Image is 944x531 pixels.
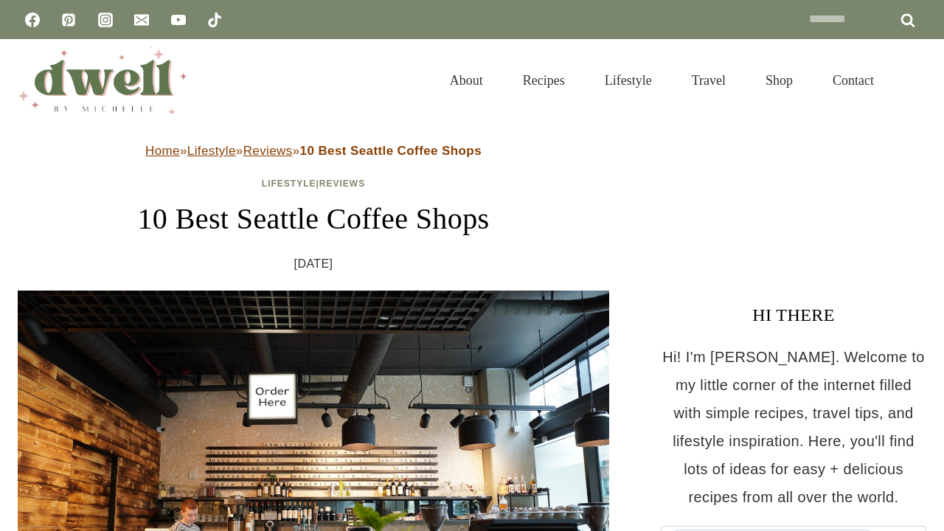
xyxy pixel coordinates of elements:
[18,197,609,241] h1: 10 Best Seattle Coffee Shops
[746,55,813,106] a: Shop
[91,5,120,35] a: Instagram
[187,144,236,158] a: Lifestyle
[661,302,926,328] h3: HI THERE
[164,5,193,35] a: YouTube
[145,144,180,158] a: Home
[294,253,333,275] time: [DATE]
[585,55,672,106] a: Lifestyle
[18,46,187,114] img: DWELL by michelle
[54,5,83,35] a: Pinterest
[901,68,926,93] button: View Search Form
[430,55,894,106] nav: Primary Navigation
[262,178,316,189] a: Lifestyle
[319,178,365,189] a: Reviews
[503,55,585,106] a: Recipes
[262,178,365,189] span: |
[430,55,503,106] a: About
[672,55,746,106] a: Travel
[18,5,47,35] a: Facebook
[243,144,293,158] a: Reviews
[300,144,482,158] strong: 10 Best Seattle Coffee Shops
[661,343,926,511] p: Hi! I'm [PERSON_NAME]. Welcome to my little corner of the internet filled with simple recipes, tr...
[200,5,229,35] a: TikTok
[813,55,894,106] a: Contact
[127,5,156,35] a: Email
[145,144,482,158] span: » » »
